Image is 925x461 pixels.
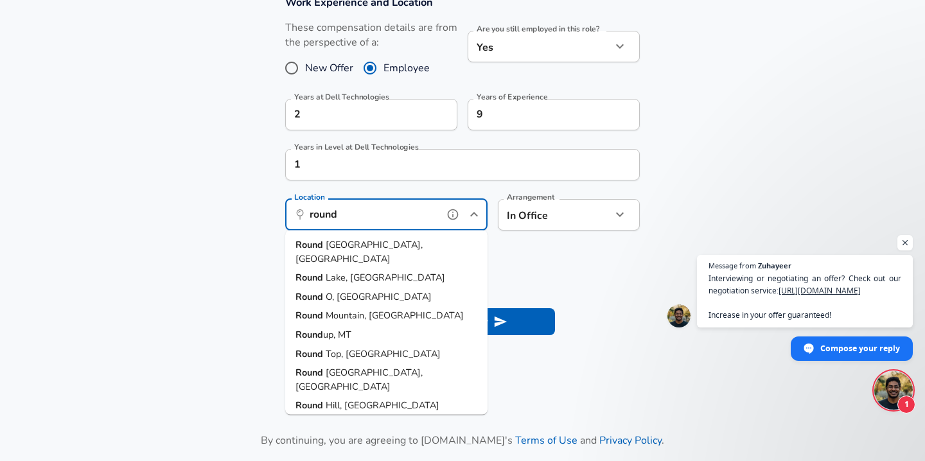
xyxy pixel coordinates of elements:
[326,271,445,284] span: Lake, [GEOGRAPHIC_DATA]
[295,399,326,412] strong: Round
[295,366,423,393] span: [GEOGRAPHIC_DATA], [GEOGRAPHIC_DATA]
[294,193,324,201] label: Location
[443,205,463,224] button: help
[326,309,464,322] span: Mountain, [GEOGRAPHIC_DATA]
[468,99,612,130] input: 7
[295,309,326,322] strong: Round
[295,238,423,265] span: [GEOGRAPHIC_DATA], [GEOGRAPHIC_DATA]
[897,396,915,413] span: 1
[507,193,554,201] label: Arrangement
[498,199,592,230] div: In Office
[820,337,900,360] span: Compose your reply
[515,433,577,448] a: Terms of Use
[326,347,441,360] span: Top, [GEOGRAPHIC_DATA]
[758,262,791,269] span: Zuhayeer
[294,93,389,101] label: Years at Dell Technologies
[326,399,439,412] span: Hill, [GEOGRAPHIC_DATA]
[709,272,901,321] span: Interviewing or negotiating an offer? Check out our negotiation service: Increase in your offer g...
[709,262,756,269] span: Message from
[285,149,612,180] input: 1
[295,238,326,251] strong: Round
[285,99,429,130] input: 0
[294,143,419,151] label: Years in Level at Dell Technologies
[295,328,323,341] strong: Round
[477,25,599,33] label: Are you still employed in this role?
[305,60,353,76] span: New Offer
[599,433,662,448] a: Privacy Policy
[383,60,430,76] span: Employee
[295,271,326,284] strong: Round
[874,371,913,410] div: Open chat
[465,205,483,223] button: Close
[295,347,326,360] strong: Round
[326,290,432,302] span: O, [GEOGRAPHIC_DATA]
[323,328,351,341] span: up, MT
[295,290,326,302] strong: Round
[477,93,547,101] label: Years of Experience
[468,31,612,62] div: Yes
[295,366,326,379] strong: Round
[285,21,457,50] label: These compensation details are from the perspective of a:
